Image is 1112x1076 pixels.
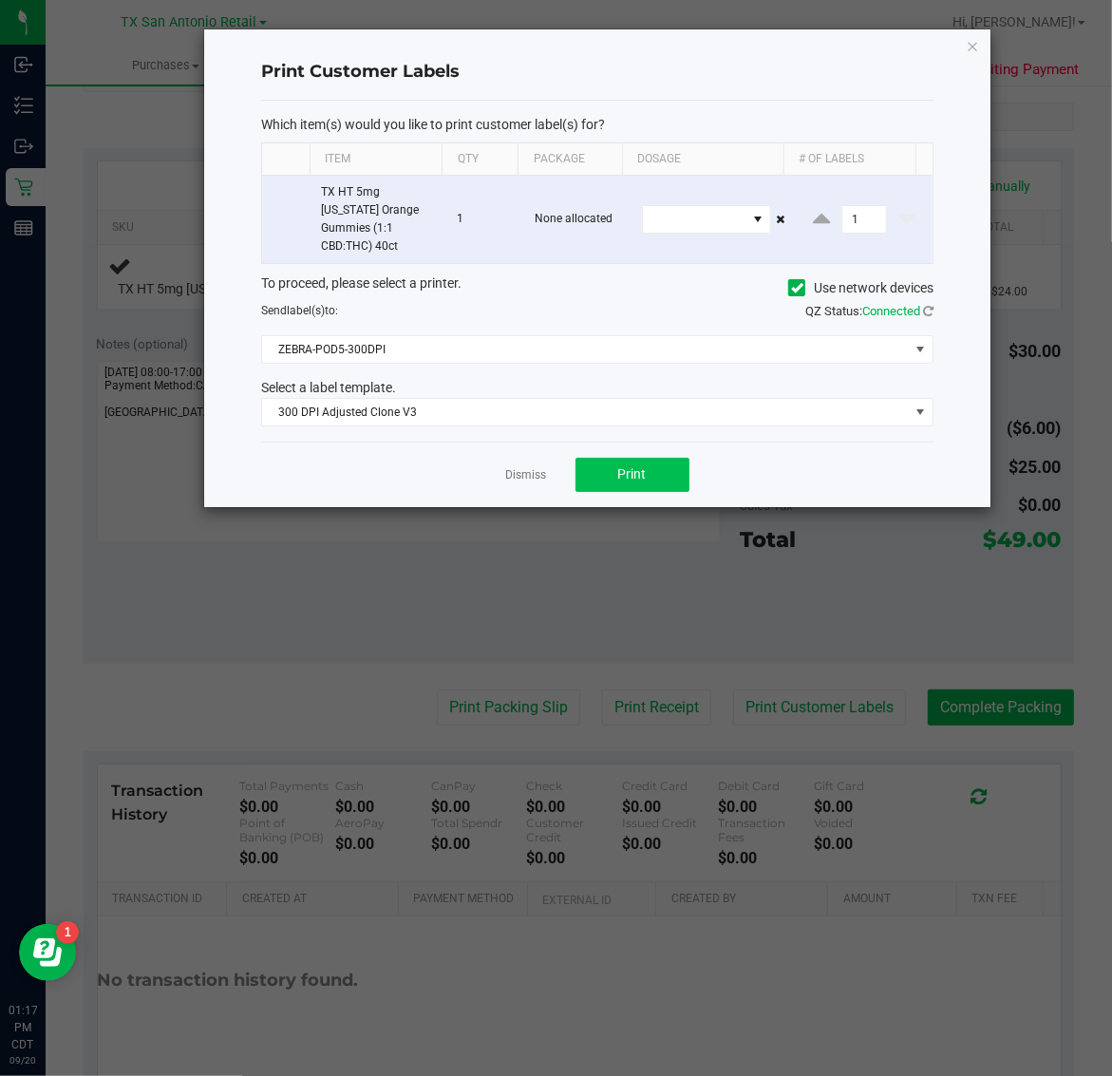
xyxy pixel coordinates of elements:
span: Print [618,466,647,481]
p: Which item(s) would you like to print customer label(s) for? [261,116,933,133]
a: Dismiss [506,467,547,483]
div: To proceed, please select a printer. [247,274,948,302]
span: label(s) [287,304,325,317]
th: Dosage [622,143,782,176]
label: Use network devices [788,278,933,298]
iframe: Resource center unread badge [56,921,79,944]
h4: Print Customer Labels [261,60,933,85]
td: None allocated [524,176,631,264]
span: Send to: [261,304,338,317]
th: Qty [442,143,518,176]
button: Print [575,458,689,492]
div: Select a label template. [247,378,948,398]
span: ZEBRA-POD5-300DPI [262,336,909,363]
th: Item [310,143,443,176]
th: # of labels [783,143,916,176]
span: QZ Status: [805,304,933,318]
iframe: Resource center [19,924,76,981]
td: TX HT 5mg [US_STATE] Orange Gummies (1:1 CBD:THC) 40ct [310,176,446,264]
th: Package [518,143,622,176]
span: 300 DPI Adjusted Clone V3 [262,399,909,425]
td: 1 [445,176,523,264]
span: Connected [862,304,920,318]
